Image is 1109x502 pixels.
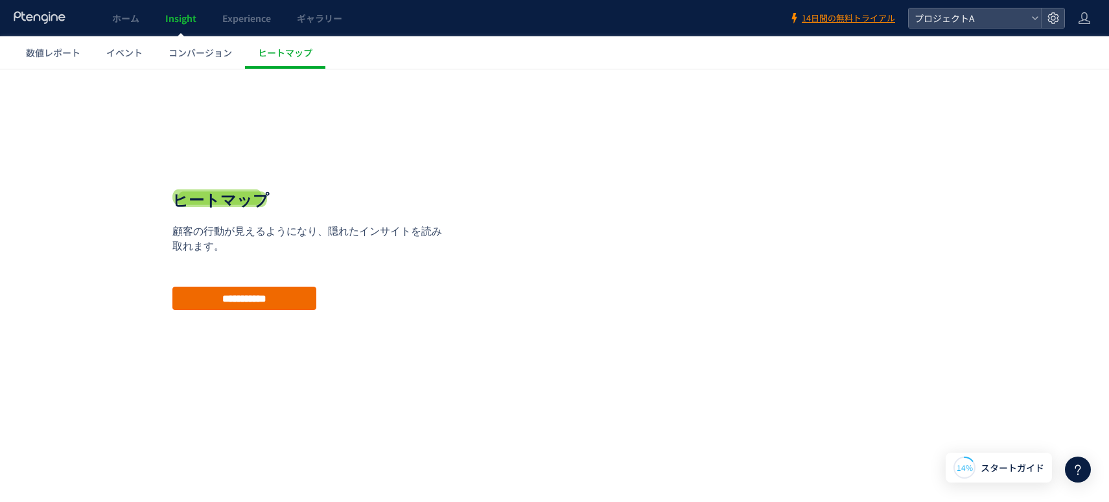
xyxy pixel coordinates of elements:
span: Insight [165,12,196,25]
span: スタートガイド [981,461,1044,475]
span: 14% [957,462,973,473]
span: 数値レポート [26,46,80,59]
span: コンバージョン [169,46,232,59]
h1: ヒートマップ [172,121,269,143]
span: 14日間の無料トライアル [802,12,895,25]
span: ギャラリー [297,12,342,25]
span: ホーム [112,12,139,25]
a: 14日間の無料トライアル [789,12,895,25]
span: プロジェクトA [911,8,1026,28]
span: Experience [222,12,271,25]
p: 顧客の行動が見えるようになり、隠れたインサイトを読み取れます。 [172,156,451,185]
span: ヒートマップ [258,46,312,59]
span: イベント [106,46,143,59]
